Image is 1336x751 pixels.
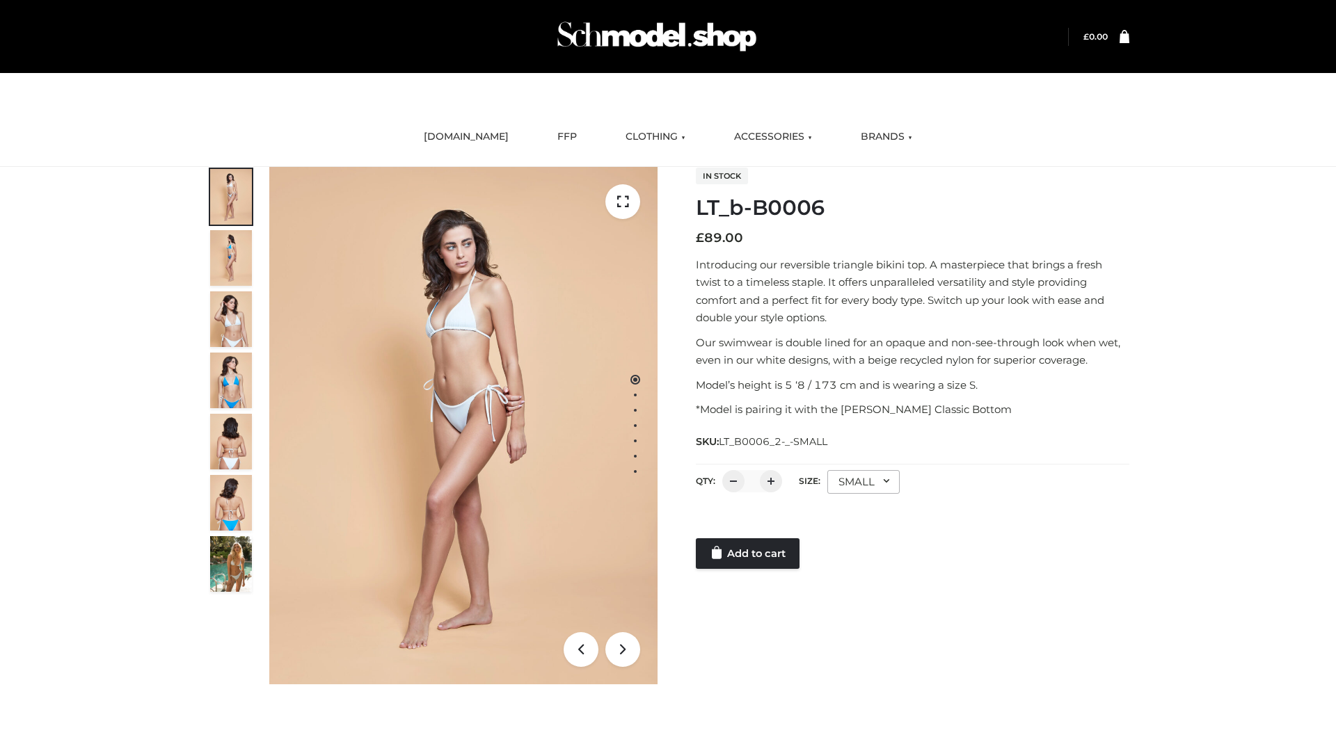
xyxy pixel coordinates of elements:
[827,470,900,494] div: SMALL
[1083,31,1089,42] span: £
[696,230,743,245] bdi: 89.00
[547,122,587,152] a: FFP
[413,122,519,152] a: [DOMAIN_NAME]
[696,476,715,486] label: QTY:
[696,433,829,450] span: SKU:
[696,538,800,569] a: Add to cart
[696,401,1129,419] p: *Model is pairing it with the [PERSON_NAME] Classic Bottom
[210,353,252,408] img: ArielClassicBikiniTop_CloudNine_AzureSky_OW114ECO_4-scaled.jpg
[552,9,761,64] img: Schmodel Admin 964
[696,168,748,184] span: In stock
[210,536,252,592] img: Arieltop_CloudNine_AzureSky2.jpg
[210,414,252,469] img: ArielClassicBikiniTop_CloudNine_AzureSky_OW114ECO_7-scaled.jpg
[719,435,827,448] span: LT_B0006_2-_-SMALL
[1083,31,1108,42] bdi: 0.00
[696,334,1129,369] p: Our swimwear is double lined for an opaque and non-see-through look when wet, even in our white d...
[696,256,1129,327] p: Introducing our reversible triangle bikini top. A masterpiece that brings a fresh twist to a time...
[696,195,1129,220] h1: LT_b-B0006
[210,230,252,286] img: ArielClassicBikiniTop_CloudNine_AzureSky_OW114ECO_2-scaled.jpg
[724,122,822,152] a: ACCESSORIES
[799,476,820,486] label: Size:
[696,376,1129,394] p: Model’s height is 5 ‘8 / 173 cm and is wearing a size S.
[1083,31,1108,42] a: £0.00
[269,167,658,684] img: ArielClassicBikiniTop_CloudNine_AzureSky_OW114ECO_1
[615,122,696,152] a: CLOTHING
[210,475,252,531] img: ArielClassicBikiniTop_CloudNine_AzureSky_OW114ECO_8-scaled.jpg
[210,291,252,347] img: ArielClassicBikiniTop_CloudNine_AzureSky_OW114ECO_3-scaled.jpg
[850,122,923,152] a: BRANDS
[210,169,252,225] img: ArielClassicBikiniTop_CloudNine_AzureSky_OW114ECO_1-scaled.jpg
[696,230,704,245] span: £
